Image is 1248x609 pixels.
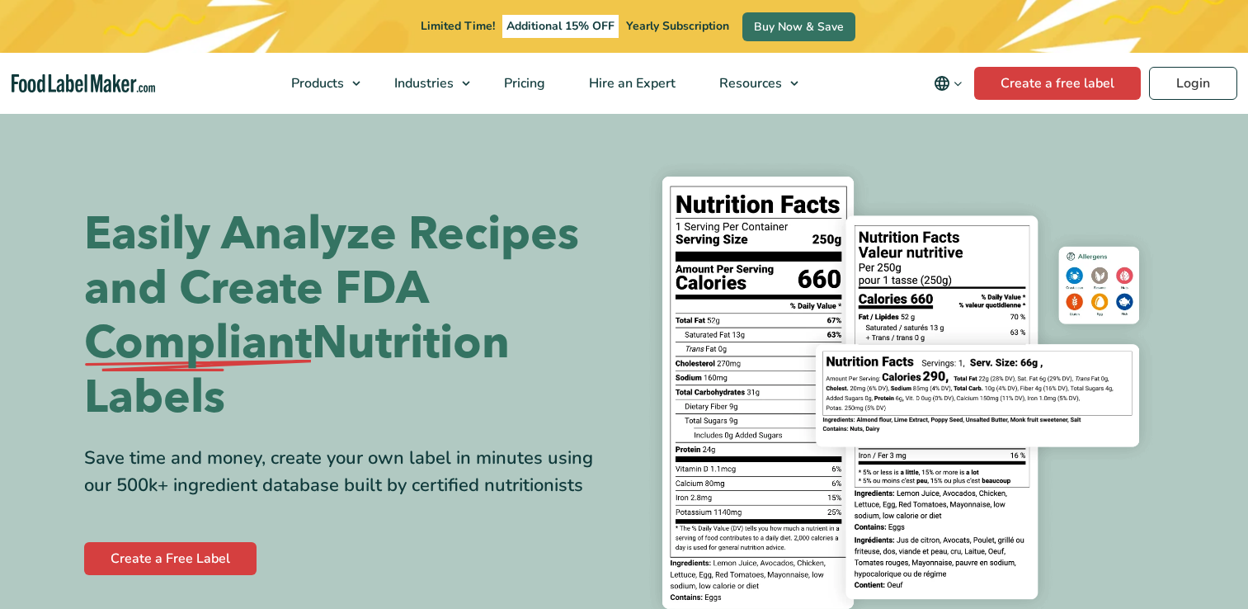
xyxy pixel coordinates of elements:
[84,316,312,371] span: Compliant
[389,74,455,92] span: Industries
[567,53,694,114] a: Hire an Expert
[974,67,1141,100] a: Create a free label
[742,12,855,41] a: Buy Now & Save
[286,74,346,92] span: Products
[922,67,974,100] button: Change language
[499,74,547,92] span: Pricing
[84,445,612,499] div: Save time and money, create your own label in minutes using our 500k+ ingredient database built b...
[698,53,807,114] a: Resources
[270,53,369,114] a: Products
[1149,67,1237,100] a: Login
[12,74,155,93] a: Food Label Maker homepage
[84,542,257,575] a: Create a Free Label
[373,53,478,114] a: Industries
[502,15,619,38] span: Additional 15% OFF
[584,74,677,92] span: Hire an Expert
[483,53,563,114] a: Pricing
[714,74,784,92] span: Resources
[421,18,495,34] span: Limited Time!
[84,207,612,425] h1: Easily Analyze Recipes and Create FDA Nutrition Labels
[626,18,729,34] span: Yearly Subscription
